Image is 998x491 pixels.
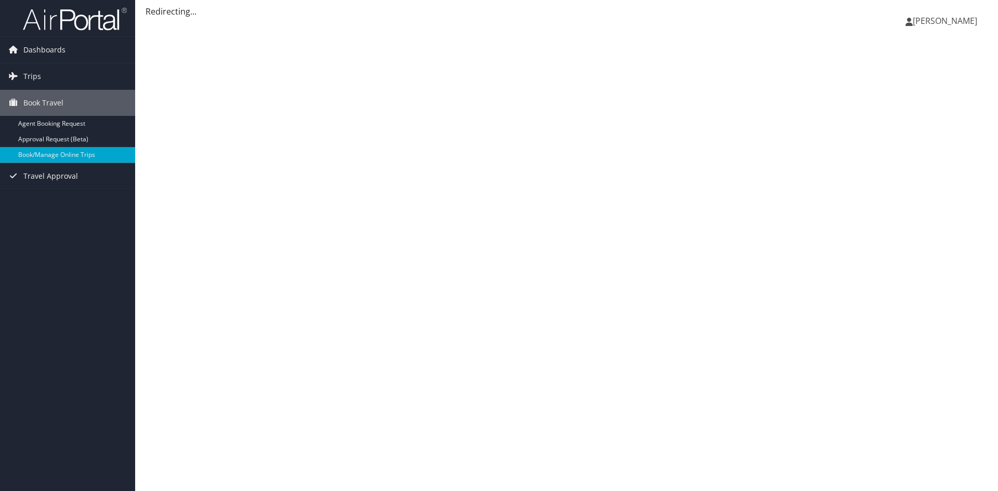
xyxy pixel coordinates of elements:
[905,5,988,36] a: [PERSON_NAME]
[146,5,988,18] div: Redirecting...
[23,37,65,63] span: Dashboards
[23,90,63,116] span: Book Travel
[23,7,127,31] img: airportal-logo.png
[913,15,977,26] span: [PERSON_NAME]
[23,63,41,89] span: Trips
[23,163,78,189] span: Travel Approval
